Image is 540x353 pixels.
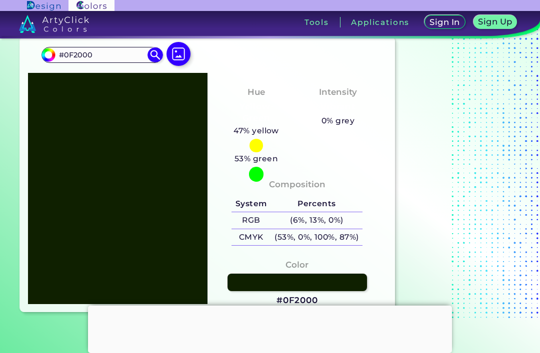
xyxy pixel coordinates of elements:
h3: Vibrant [316,101,360,113]
a: Sign Up [475,16,515,29]
h5: 47% yellow [230,124,283,137]
h3: Yellow-Green [221,101,291,124]
h5: CMYK [231,229,270,246]
h4: Color [285,258,308,272]
h5: Sign Up [479,18,511,25]
img: ArtyClick Design logo [27,1,60,10]
h5: (6%, 13%, 0%) [271,212,363,229]
h4: Composition [269,177,325,192]
h5: Sign In [431,18,458,26]
h3: Applications [351,18,409,26]
h5: (53%, 0%, 100%, 87%) [271,229,363,246]
img: icon picture [166,42,190,66]
h3: #0F2000 [276,295,318,307]
h4: Hue [247,85,265,99]
img: icon search [147,47,162,62]
h5: System [231,196,270,212]
h4: Intensity [319,85,357,99]
iframe: Advertisement [88,306,452,351]
h5: Percents [271,196,363,212]
h3: Tools [304,18,329,26]
h5: 53% green [230,152,282,165]
input: type color.. [55,48,148,61]
a: Sign In [426,16,463,29]
h5: 0% grey [321,114,354,127]
img: logo_artyclick_colors_white.svg [19,15,89,33]
h5: RGB [231,212,270,229]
